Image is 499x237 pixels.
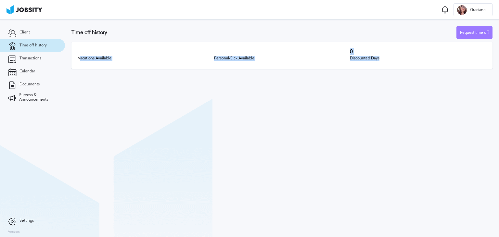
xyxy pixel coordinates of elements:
img: ab4bad089aa723f57921c736e9817d99.png [6,5,42,14]
span: Settings [19,218,34,223]
span: Documents [19,82,40,87]
span: Transactions [19,56,41,61]
span: Client [19,30,30,35]
span: Calendar [19,69,35,74]
div: Discounted Days [350,56,486,61]
div: Personal/Sick Available [214,56,350,61]
label: Version: [8,230,20,234]
h3: Time off history [71,30,456,35]
button: Request time off [456,26,493,39]
h3: 0 [350,49,486,55]
button: GGraciane [454,3,493,16]
span: Graciane [467,8,489,12]
span: Time off history [19,43,47,48]
span: Surveys & Announcements [19,93,57,102]
div: G [457,5,467,15]
div: Vacations Available [78,56,214,61]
